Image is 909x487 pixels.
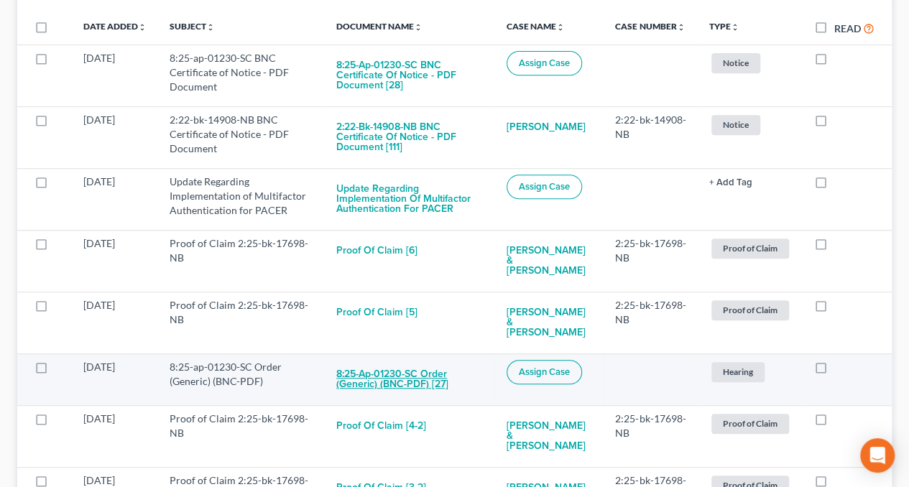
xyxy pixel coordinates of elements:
[709,412,791,435] a: Proof of Claim
[158,168,325,230] td: Update Regarding Implementation of Multifactor Authentication for PACER
[731,23,739,32] i: unfold_more
[336,236,417,265] button: Proof of Claim [6]
[615,21,685,32] a: Case Numberunfold_more
[709,360,791,384] a: Hearing
[158,292,325,353] td: Proof of Claim 2:25-bk-17698-NB
[711,300,789,320] span: Proof of Claim
[72,45,158,106] td: [DATE]
[507,51,582,75] button: Assign Case
[72,292,158,353] td: [DATE]
[604,292,698,353] td: 2:25-bk-17698-NB
[507,113,586,142] a: [PERSON_NAME]
[709,178,752,187] button: + Add Tag
[519,366,570,378] span: Assign Case
[72,168,158,230] td: [DATE]
[604,230,698,292] td: 2:25-bk-17698-NB
[709,175,791,189] a: + Add Tag
[507,175,582,199] button: Assign Case
[414,23,423,32] i: unfold_more
[72,405,158,467] td: [DATE]
[336,113,484,162] button: 2:22-bk-14908-NB BNC Certificate of Notice - PDF Document [111]
[336,412,426,440] button: Proof of Claim [4-2]
[604,106,698,168] td: 2:22-bk-14908-NB
[158,230,325,292] td: Proof of Claim 2:25-bk-17698-NB
[158,45,325,106] td: 8:25-ap-01230-SC BNC Certificate of Notice - PDF Document
[711,362,765,381] span: Hearing
[711,414,789,433] span: Proof of Claim
[336,21,423,32] a: Document Nameunfold_more
[336,360,484,399] button: 8:25-ap-01230-SC Order (Generic) (BNC-PDF) [27]
[170,21,215,32] a: Subjectunfold_more
[519,57,570,69] span: Assign Case
[158,106,325,168] td: 2:22-bk-14908-NB BNC Certificate of Notice - PDF Document
[709,51,791,75] a: Notice
[604,405,698,467] td: 2:25-bk-17698-NB
[336,175,484,223] button: Update Regarding Implementation of Multifactor Authentication for PACER
[860,438,895,473] div: Open Intercom Messenger
[336,51,484,100] button: 8:25-ap-01230-SC BNC Certificate of Notice - PDF Document [28]
[834,21,861,36] label: Read
[711,238,789,258] span: Proof of Claim
[711,53,760,73] span: Notice
[711,115,760,134] span: Notice
[709,113,791,136] a: Notice
[507,236,592,285] a: [PERSON_NAME] & [PERSON_NAME]
[709,298,791,322] a: Proof of Claim
[336,298,417,327] button: Proof of Claim [5]
[72,106,158,168] td: [DATE]
[507,360,582,384] button: Assign Case
[206,23,215,32] i: unfold_more
[72,353,158,405] td: [DATE]
[158,353,325,405] td: 8:25-ap-01230-SC Order (Generic) (BNC-PDF)
[83,21,147,32] a: Date Addedunfold_more
[519,181,570,193] span: Assign Case
[507,21,565,32] a: Case Nameunfold_more
[72,230,158,292] td: [DATE]
[507,298,592,347] a: [PERSON_NAME] & [PERSON_NAME]
[138,23,147,32] i: unfold_more
[676,23,685,32] i: unfold_more
[507,412,592,460] a: [PERSON_NAME] & [PERSON_NAME]
[709,21,739,32] a: Typeunfold_more
[709,236,791,260] a: Proof of Claim
[556,23,565,32] i: unfold_more
[158,405,325,467] td: Proof of Claim 2:25-bk-17698-NB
